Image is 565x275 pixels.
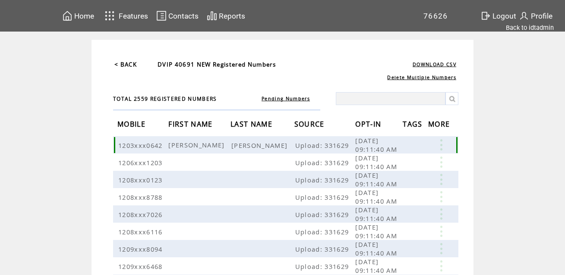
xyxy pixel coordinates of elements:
span: [DATE] 09:11:40 AM [355,240,399,257]
span: [DATE] 09:11:40 AM [355,188,399,205]
a: TAGS [403,122,424,127]
span: Upload: 331629 [295,141,351,150]
span: [DATE] 09:11:40 AM [355,136,399,153]
span: Features [119,12,148,20]
span: 76626 [423,12,448,20]
a: Features [101,7,150,24]
img: exit.svg [480,10,491,21]
span: DVIP 40691 NEW Registered Numbers [158,61,276,68]
span: [DATE] 09:11:40 AM [355,205,399,223]
a: Reports [205,9,246,22]
span: 1208xxx8788 [118,193,165,201]
img: profile.svg [519,10,529,21]
span: Upload: 331629 [295,227,351,236]
span: Upload: 331629 [295,193,351,201]
img: contacts.svg [156,10,167,21]
span: FIRST NAME [168,117,215,133]
a: Home [61,9,95,22]
a: Back to idtadmin [506,24,554,32]
span: SOURCE [294,117,327,133]
span: 1209xxx6468 [118,262,165,271]
span: Reports [219,12,245,20]
img: home.svg [62,10,73,21]
a: OPT-IN [355,122,383,127]
span: 1208xxx6116 [118,227,165,236]
a: Contacts [155,9,200,22]
span: [DATE] 09:11:40 AM [355,223,399,240]
a: LAST NAME [230,122,275,127]
span: 1208xxx7026 [118,210,165,219]
span: Profile [531,12,552,20]
a: Profile [518,9,554,22]
span: [PERSON_NAME] [231,141,290,150]
a: FIRST NAME [168,122,215,127]
span: Contacts [168,12,199,20]
span: Upload: 331629 [295,245,351,253]
span: [DATE] 09:11:40 AM [355,153,399,171]
span: 1206xxx1203 [118,158,165,167]
img: features.svg [102,9,117,23]
span: Upload: 331629 [295,210,351,219]
span: Home [74,12,94,20]
a: Delete Multiple Numbers [387,74,456,80]
span: 1203xxx0642 [118,141,165,150]
span: 1208xxx0123 [118,176,165,184]
a: Logout [479,9,518,22]
span: MORE [428,117,452,133]
a: SOURCE [294,122,327,127]
span: OPT-IN [355,117,383,133]
span: LAST NAME [230,117,275,133]
a: < BACK [114,61,137,68]
a: DOWNLOAD CSV [413,61,456,67]
span: [PERSON_NAME] [168,141,227,149]
span: TAGS [403,117,424,133]
a: Pending Numbers [262,96,310,102]
span: Upload: 331629 [295,262,351,271]
span: [DATE] 09:11:40 AM [355,171,399,188]
span: Logout [492,12,516,20]
span: 1209xxx8094 [118,245,165,253]
img: chart.svg [207,10,217,21]
span: Upload: 331629 [295,176,351,184]
span: MOBILE [117,117,148,133]
span: Upload: 331629 [295,158,351,167]
span: [DATE] 09:11:40 AM [355,257,399,275]
span: TOTAL 2559 REGISTERED NUMBERS [113,95,217,102]
a: MOBILE [117,122,148,127]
